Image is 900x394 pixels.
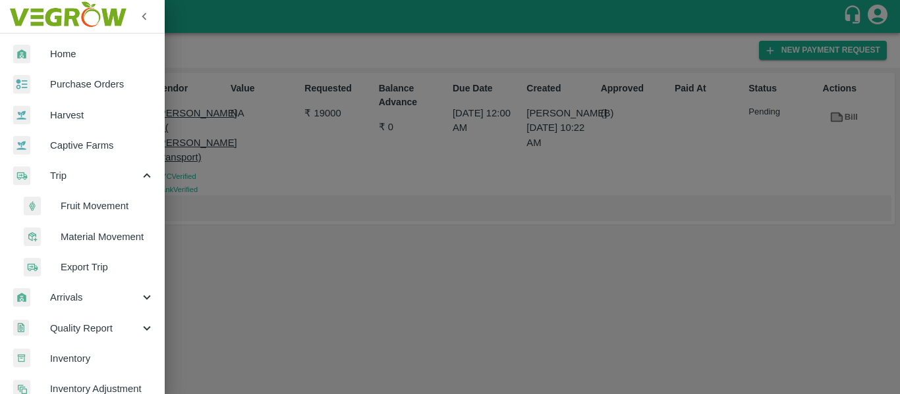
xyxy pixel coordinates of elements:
[13,45,30,64] img: whArrival
[50,138,154,153] span: Captive Farms
[24,227,41,247] img: material
[61,230,154,244] span: Material Movement
[13,135,30,155] img: harvest
[24,197,41,216] img: fruit
[13,320,29,336] img: qualityReport
[13,288,30,307] img: whArrival
[61,199,154,213] span: Fruit Movement
[13,105,30,125] img: harvest
[24,258,41,277] img: delivery
[13,166,30,185] img: delivery
[50,77,154,91] span: Purchase Orders
[50,47,154,61] span: Home
[13,349,30,368] img: whInventory
[11,252,165,282] a: deliveryExport Trip
[50,321,140,335] span: Quality Report
[11,222,165,252] a: materialMaterial Movement
[61,260,154,274] span: Export Trip
[11,191,165,221] a: fruitFruit Movement
[13,75,30,94] img: reciept
[50,351,154,366] span: Inventory
[50,108,154,122] span: Harvest
[50,290,140,305] span: Arrivals
[50,168,140,183] span: Trip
